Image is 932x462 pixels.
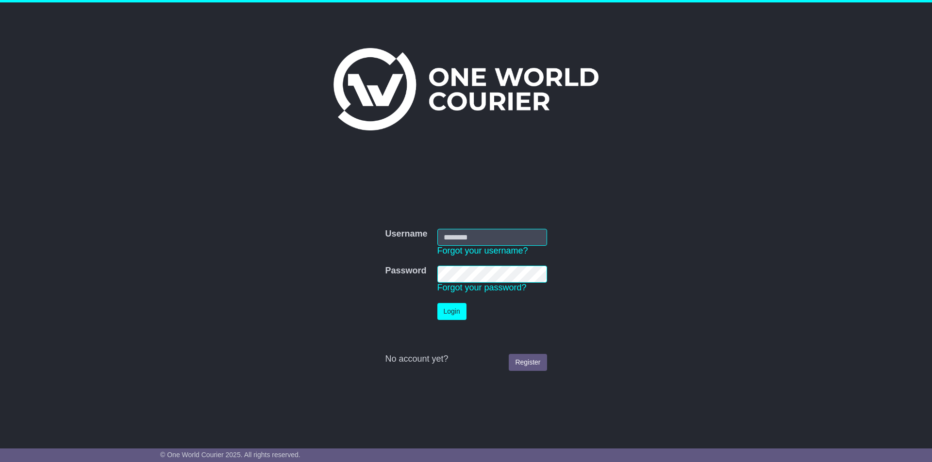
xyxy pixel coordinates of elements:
label: Username [385,229,427,239]
a: Forgot your password? [437,283,527,292]
label: Password [385,266,426,276]
a: Forgot your username? [437,246,528,255]
button: Login [437,303,466,320]
a: Register [509,354,547,371]
img: One World [333,48,599,130]
span: © One World Courier 2025. All rights reserved. [160,451,300,459]
div: No account yet? [385,354,547,365]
